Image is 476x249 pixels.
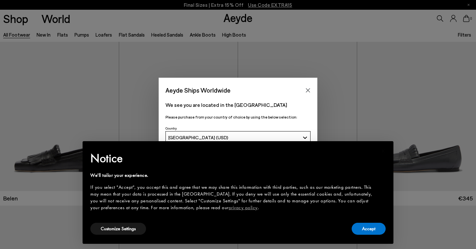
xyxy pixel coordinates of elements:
a: privacy policy [229,204,258,211]
div: If you select "Accept", you accept this and agree that we may share this information with third p... [90,184,375,211]
span: Aeyde Ships Worldwide [165,85,231,96]
span: Country [165,126,177,130]
h2: Notice [90,150,375,167]
div: We'll tailor your experience. [90,172,375,179]
button: Close this notice [375,143,391,159]
button: Close [303,85,313,95]
button: Accept [352,223,386,235]
p: Please purchase from your country of choice by using the below selection: [165,114,311,120]
button: Customize Settings [90,223,146,235]
p: We see you are located in the [GEOGRAPHIC_DATA] [165,101,311,109]
span: × [381,146,385,156]
span: [GEOGRAPHIC_DATA] (USD) [168,135,228,140]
